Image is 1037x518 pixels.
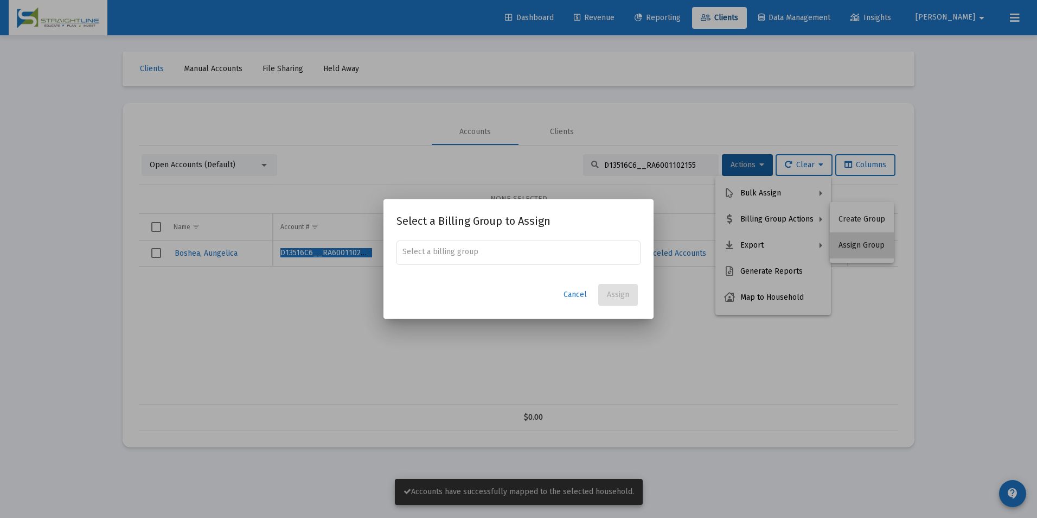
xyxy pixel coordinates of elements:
[555,284,596,306] button: Cancel
[564,290,587,299] span: Cancel
[598,284,638,306] button: Assign
[607,290,629,299] span: Assign
[396,212,641,230] h2: Select a Billing Group to Assign
[402,248,635,256] input: Select a billing group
